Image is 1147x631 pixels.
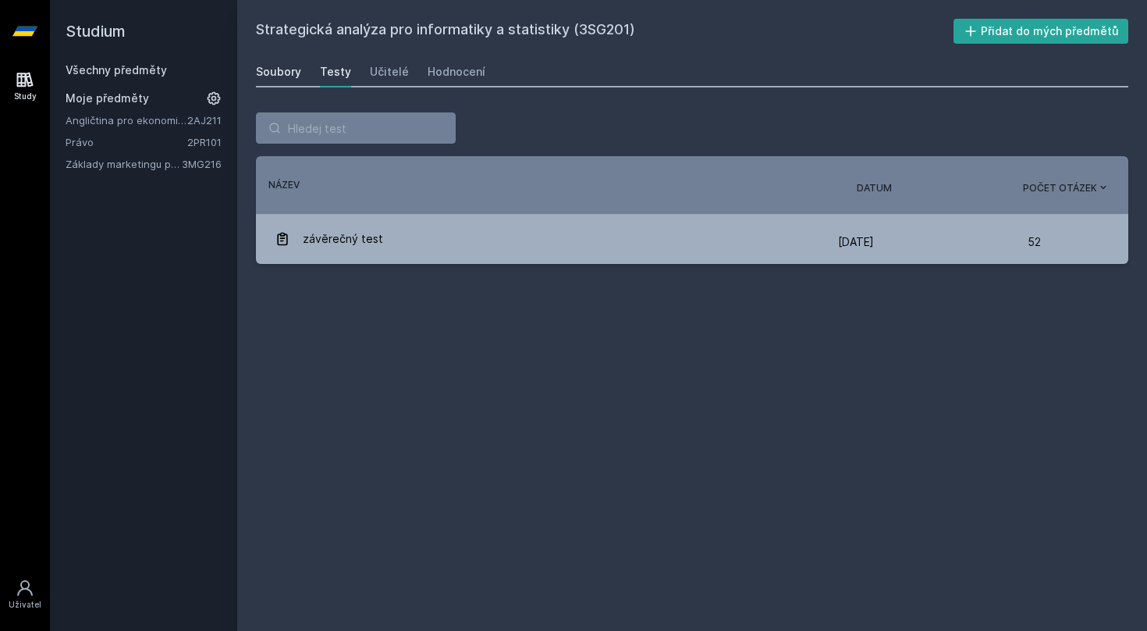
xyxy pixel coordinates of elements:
[256,56,301,87] a: Soubory
[857,181,892,195] button: Datum
[9,599,41,611] div: Uživatel
[1023,181,1110,195] button: Počet otázek
[14,91,37,102] div: Study
[256,64,301,80] div: Soubory
[370,64,409,80] div: Učitelé
[256,214,1128,264] a: závěrečný test [DATE] 52
[66,134,187,150] a: Právo
[268,178,300,192] button: Název
[1023,181,1097,195] span: Počet otázek
[320,64,351,80] div: Testy
[428,64,485,80] div: Hodnocení
[182,158,222,170] a: 3MG216
[303,223,383,255] span: závěrečný test
[953,19,1129,44] button: Přidat do mých předmětů
[66,91,149,106] span: Moje předměty
[66,156,182,172] a: Základy marketingu pro informatiky a statistiky
[66,63,167,77] a: Všechny předměty
[66,112,187,128] a: Angličtina pro ekonomická studia 1 (B2/C1)
[1028,226,1041,258] span: 52
[320,56,351,87] a: Testy
[3,62,47,110] a: Study
[187,136,222,148] a: 2PR101
[428,56,485,87] a: Hodnocení
[256,19,953,44] h2: Strategická analýza pro informatiky a statistiky (3SG201)
[3,571,47,619] a: Uživatel
[256,112,456,144] input: Hledej test
[370,56,409,87] a: Učitelé
[838,235,874,248] span: [DATE]
[187,114,222,127] a: 2AJ211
